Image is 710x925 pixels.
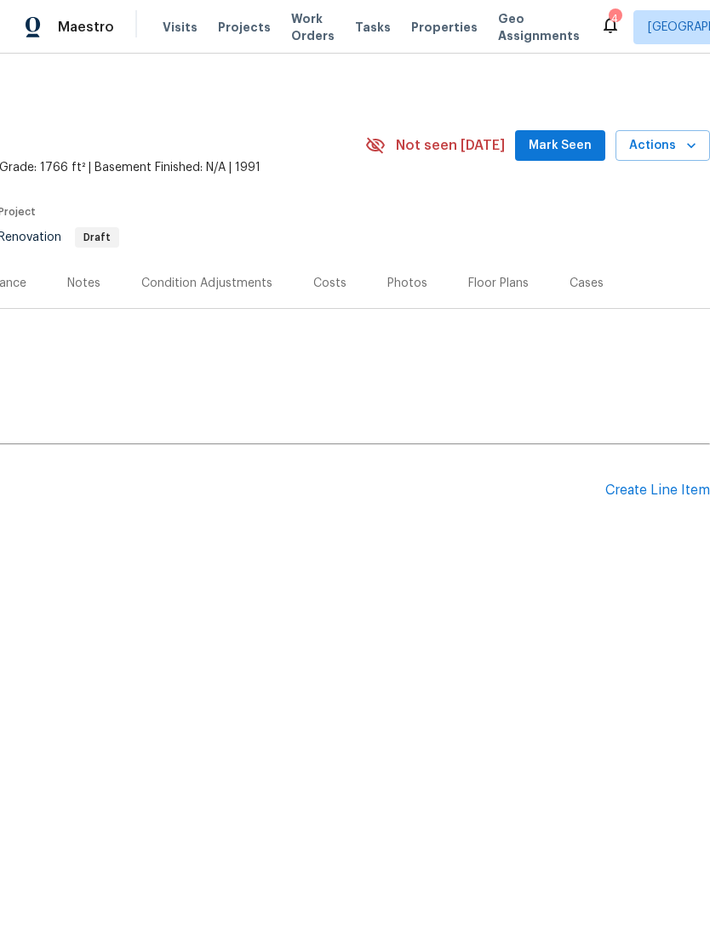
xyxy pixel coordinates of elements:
span: Geo Assignments [498,10,580,44]
div: Create Line Item [605,482,710,499]
span: Draft [77,232,117,243]
div: Condition Adjustments [141,275,272,292]
span: Mark Seen [529,135,592,157]
span: Not seen [DATE] [396,137,505,154]
span: Tasks [355,21,391,33]
div: Costs [313,275,346,292]
div: Notes [67,275,100,292]
div: Floor Plans [468,275,529,292]
button: Actions [616,130,710,162]
div: 4 [609,10,621,27]
div: Photos [387,275,427,292]
span: Actions [629,135,696,157]
div: Cases [570,275,604,292]
span: Properties [411,19,478,36]
span: Work Orders [291,10,335,44]
span: Maestro [58,19,114,36]
span: Projects [218,19,271,36]
button: Mark Seen [515,130,605,162]
span: Visits [163,19,198,36]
